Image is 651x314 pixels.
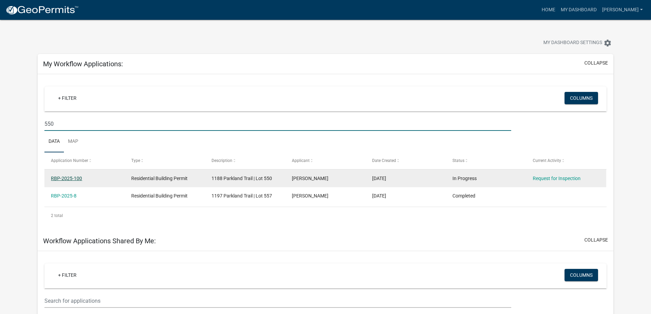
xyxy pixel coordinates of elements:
a: My Dashboard [558,3,599,16]
span: Status [452,158,464,163]
datatable-header-cell: Current Activity [526,152,606,169]
span: 1188 Parkland Trail | Lot 550 [212,176,272,181]
span: Completed [452,193,475,199]
input: Search for applications [44,294,511,308]
span: Applicant [292,158,310,163]
button: collapse [584,236,608,244]
div: collapse [38,74,613,231]
a: RBP-2025-8 [51,193,77,199]
span: Stacy [292,193,328,199]
a: [PERSON_NAME] [599,3,646,16]
button: Columns [565,269,598,281]
datatable-header-cell: Type [125,152,205,169]
a: + Filter [53,92,82,104]
span: Application Number [51,158,88,163]
h5: Workflow Applications Shared By Me: [43,237,156,245]
span: 01/13/2025 [372,193,386,199]
div: 2 total [44,207,607,224]
datatable-header-cell: Date Created [366,152,446,169]
span: 03/24/2025 [372,176,386,181]
datatable-header-cell: Status [446,152,526,169]
a: RBP-2025-100 [51,176,82,181]
i: settings [603,39,612,47]
span: Residential Building Permit [131,193,188,199]
span: Description [212,158,232,163]
input: Search for applications [44,117,511,131]
datatable-header-cell: Applicant [285,152,366,169]
span: Residential Building Permit [131,176,188,181]
span: 1197 Parkland Trail | Lot 557 [212,193,272,199]
a: Request for Inspection [533,176,581,181]
button: My Dashboard Settingssettings [538,36,617,50]
span: My Dashboard Settings [543,39,602,47]
a: + Filter [53,269,82,281]
datatable-header-cell: Description [205,152,285,169]
span: Stacy [292,176,328,181]
span: Current Activity [533,158,561,163]
span: In Progress [452,176,477,181]
a: Data [44,131,64,153]
datatable-header-cell: Application Number [44,152,125,169]
button: Columns [565,92,598,104]
button: collapse [584,59,608,67]
h5: My Workflow Applications: [43,60,123,68]
a: Map [64,131,82,153]
a: Home [539,3,558,16]
span: Type [131,158,140,163]
span: Date Created [372,158,396,163]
